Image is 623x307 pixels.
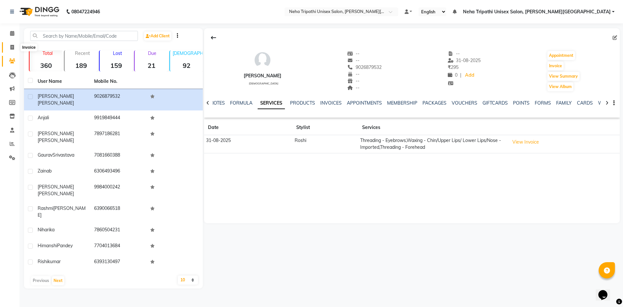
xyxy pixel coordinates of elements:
span: kumar [48,259,61,264]
a: Add Client [144,32,171,41]
a: FORMULA [230,100,252,106]
a: NOTES [210,100,225,106]
span: Rashmi [38,205,53,211]
span: Srivastava [53,152,74,158]
a: POINTS [513,100,530,106]
span: | [460,72,461,79]
span: 9026879532 [347,64,382,70]
span: -- [347,58,360,63]
a: VOUCHERS [452,100,477,106]
a: PRODUCTS [290,100,315,106]
p: [DEMOGRAPHIC_DATA] [173,50,203,56]
b: 08047224946 [71,3,100,21]
button: Next [52,276,64,285]
input: Search by Name/Mobile/Email/Code [30,31,138,41]
td: 6393130497 [90,254,147,270]
th: Stylist [292,120,358,135]
th: Date [204,120,292,135]
button: Invoice [547,61,564,70]
span: Pandey [57,243,73,249]
span: Zainab [38,168,52,174]
strong: 360 [30,61,63,70]
button: View Album [547,82,573,91]
span: -- [347,85,360,91]
span: 295 [448,64,458,70]
strong: 92 [170,61,203,70]
td: 7704013684 [90,238,147,254]
span: -- [448,51,460,57]
div: Invoice [20,44,37,51]
td: 9919849444 [90,110,147,126]
a: FAMILY [556,100,572,106]
th: Mobile No. [90,74,147,89]
span: Gaurav [38,152,53,158]
td: Roshi [292,135,358,153]
span: [PERSON_NAME] [38,205,86,218]
span: Himanshi [38,243,57,249]
span: [PERSON_NAME] [38,191,74,197]
span: -- [347,78,360,84]
td: 7860504231 [90,223,147,238]
a: Add [464,71,475,80]
td: 9026879532 [90,89,147,110]
span: Rishi [38,259,48,264]
strong: 21 [135,61,168,70]
button: View Summary [547,72,580,81]
img: avatar [253,50,272,70]
a: GIFTCARDS [483,100,508,106]
p: Total [32,50,63,56]
span: 0 [448,72,458,78]
img: logo [17,3,61,21]
a: MEMBERSHIP [387,100,417,106]
span: [PERSON_NAME] [38,131,74,136]
a: SERVICES [258,97,285,109]
td: 9984000242 [90,180,147,201]
td: 7897186281 [90,126,147,148]
span: [PERSON_NAME] [38,184,74,190]
iframe: chat widget [596,281,617,301]
span: -- [347,51,360,57]
span: [PERSON_NAME] [38,137,74,143]
a: PACKAGES [422,100,446,106]
td: 6306493496 [90,164,147,180]
a: WALLET [598,100,617,106]
span: ₹ [448,64,451,70]
strong: 189 [65,61,98,70]
div: [PERSON_NAME] [244,72,281,79]
th: Services [358,120,507,135]
span: Niharika [38,227,55,233]
td: 7081660388 [90,148,147,164]
p: Lost [102,50,133,56]
a: INVOICES [320,100,342,106]
button: Appointment [547,51,575,60]
a: FORMS [535,100,551,106]
p: Due [136,50,168,56]
th: User Name [34,74,90,89]
span: Neha Tripathi Unisex Salon, [PERSON_NAME][GEOGRAPHIC_DATA] [463,8,611,15]
td: Threading - Eyebrows,Waxing - Chin/Upper Lips/ Lower Lips/Nose - Imported,Threading - Forehead [358,135,507,153]
p: Recent [67,50,98,56]
span: anjali [38,115,49,121]
a: CARDS [577,100,593,106]
a: APPOINTMENTS [347,100,382,106]
div: Back to Client [207,32,220,44]
button: View Invoice [509,137,542,147]
td: 31-08-2025 [204,135,292,153]
span: -- [347,71,360,77]
span: [DEMOGRAPHIC_DATA] [249,82,278,85]
span: 31-08-2025 [448,58,481,63]
strong: 159 [100,61,133,70]
span: [PERSON_NAME] [38,93,74,99]
span: [PERSON_NAME] [38,100,74,106]
td: 6390066518 [90,201,147,223]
